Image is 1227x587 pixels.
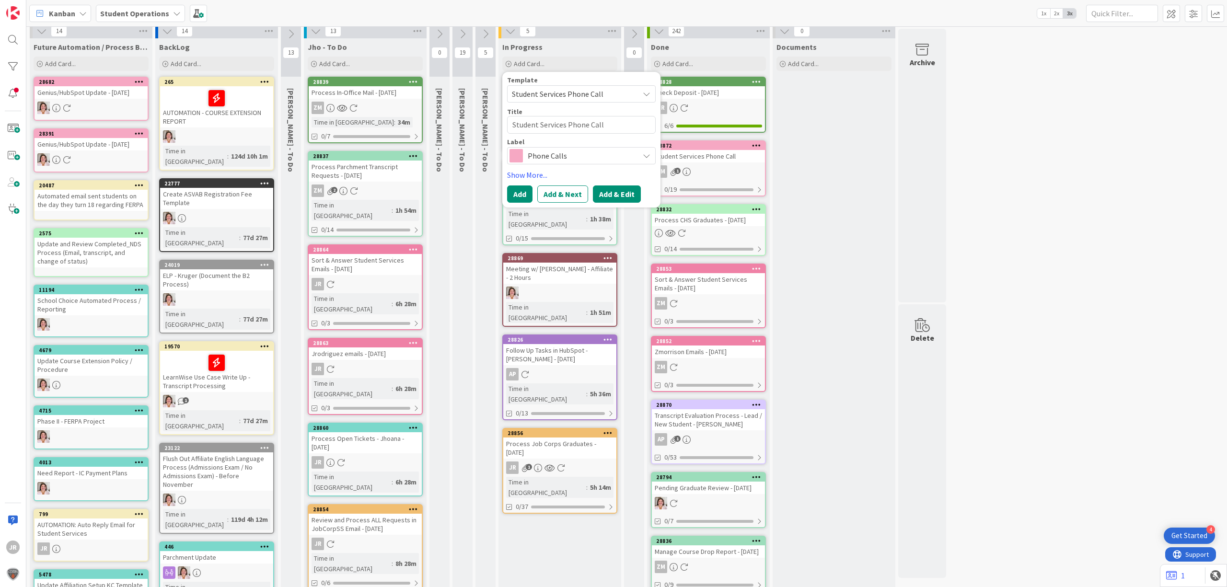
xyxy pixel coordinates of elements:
[309,424,422,432] div: 28860
[910,57,935,68] div: Archive
[39,230,148,237] div: 2575
[309,78,422,86] div: 28839
[393,477,419,487] div: 6h 28m
[35,102,148,114] div: EW
[35,346,148,376] div: 4679Update Course Extension Policy / Procedure
[35,379,148,391] div: EW
[652,482,765,494] div: Pending Graduate Review - [DATE]
[164,79,273,85] div: 265
[160,444,273,491] div: 23122Flush Out Affiliate English Language Process (Admissions Exam / No Admissions Exam) - Before...
[652,545,765,558] div: Manage Course Drop Report - [DATE]
[674,168,681,174] span: 1
[312,278,324,290] div: JR
[37,430,50,443] img: EW
[35,190,148,211] div: Automated email sent students on the day they turn 18 regarding FERPA
[163,509,227,530] div: Time in [GEOGRAPHIC_DATA]
[159,42,190,52] span: BackLog
[160,269,273,290] div: ELP - Kruger (Document the B2 Process)
[393,205,419,216] div: 1h 54m
[309,78,422,99] div: 28839Process In-Office Mail - [DATE]
[309,102,422,114] div: ZM
[508,336,616,343] div: 28826
[309,152,422,161] div: 28837
[229,514,270,525] div: 119d 4h 12m
[163,227,239,248] div: Time in [GEOGRAPHIC_DATA]
[312,184,324,197] div: ZM
[503,344,616,365] div: Follow Up Tasks in HubSpot - [PERSON_NAME] - [DATE]
[183,397,189,403] span: 1
[662,59,693,68] span: Add Card...
[655,497,667,509] img: EW
[39,407,148,414] div: 4715
[6,567,20,581] img: avatar
[309,538,422,550] div: JR
[1166,570,1185,581] a: 1
[652,78,765,86] div: 28828
[664,244,677,254] span: 0/14
[176,25,193,37] span: 14
[652,265,765,273] div: 28853
[431,47,448,58] span: 0
[309,152,422,182] div: 28837Process Parchment Transcript Requests - [DATE]
[626,47,642,58] span: 0
[1164,528,1215,544] div: Open Get Started checklist, remaining modules: 4
[308,42,347,52] span: Jho - To Do
[178,566,190,579] img: EW
[652,297,765,310] div: ZM
[39,347,148,354] div: 4679
[652,165,765,178] div: ZM
[655,102,667,114] div: JR
[537,185,588,203] button: Add & Next
[652,401,765,409] div: 28870
[506,302,586,323] div: Time in [GEOGRAPHIC_DATA]
[506,383,586,404] div: Time in [GEOGRAPHIC_DATA]
[394,117,395,127] span: :
[309,245,422,254] div: 28864
[35,129,148,138] div: 28391
[664,121,673,131] span: 6/6
[160,261,273,290] div: 24019ELP - Kruger (Document the B2 Process)
[313,506,422,513] div: 28854
[39,182,148,189] div: 20487
[788,59,819,68] span: Add Card...
[652,409,765,430] div: Transcript Evaluation Process - Lead / New Student - [PERSON_NAME]
[325,25,341,37] span: 13
[160,342,273,392] div: 19570LearnWise Use Case Write Up - Transcript Processing
[776,42,817,52] span: Documents
[35,86,148,99] div: Genius/HubSpot Update - [DATE]
[506,368,519,380] div: AP
[656,538,765,544] div: 28836
[1086,5,1158,22] input: Quick Filter...
[507,77,538,83] span: Template
[502,42,543,52] span: In Progress
[392,477,393,487] span: :
[160,212,273,224] div: EW
[503,254,616,263] div: 28869
[395,117,413,127] div: 34m
[286,88,296,172] span: Emilie - To Do
[503,335,616,344] div: 28826
[160,542,273,551] div: 446
[312,538,324,550] div: JR
[241,415,270,426] div: 77d 27m
[652,473,765,482] div: 28794
[283,47,299,58] span: 13
[507,185,532,203] button: Add
[656,474,765,481] div: 28794
[312,456,324,469] div: JR
[160,452,273,491] div: Flush Out Affiliate English Language Process (Admissions Exam / No Admissions Exam) - Before Nove...
[652,537,765,558] div: 28836Manage Course Drop Report - [DATE]
[160,261,273,269] div: 24019
[39,287,148,293] div: 11194
[309,254,422,275] div: Sort & Answer Student Services Emails - [DATE]
[35,78,148,99] div: 28682Genius/HubSpot Update - [DATE]
[588,389,613,399] div: 5h 36m
[309,278,422,290] div: JR
[100,9,169,18] b: Student Operations
[794,25,810,37] span: 0
[312,293,392,314] div: Time in [GEOGRAPHIC_DATA]
[309,363,422,375] div: JR
[160,444,273,452] div: 23122
[163,395,175,407] img: EW
[163,130,175,143] img: EW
